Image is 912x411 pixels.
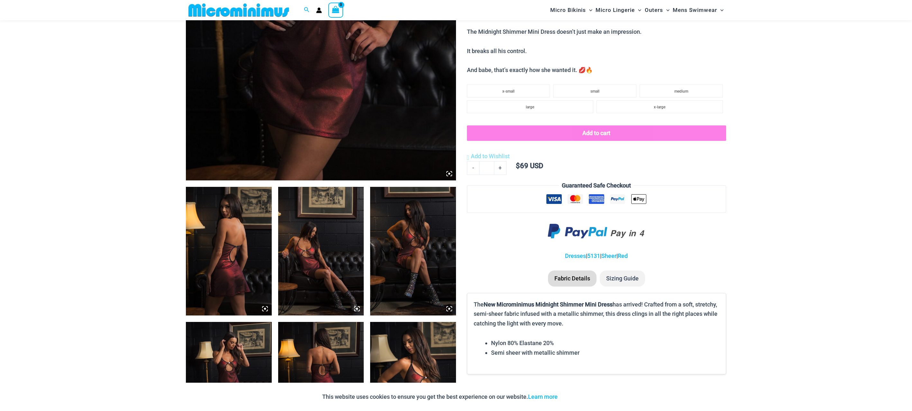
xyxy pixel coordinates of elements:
[502,89,515,94] span: x-small
[587,252,600,259] a: 5131
[528,393,558,400] a: Learn more
[491,348,719,358] li: Semi sheer with metallic shimmer
[643,2,671,18] a: OutersMenu ToggleMenu Toggle
[548,1,726,19] nav: Site Navigation
[550,2,586,18] span: Micro Bikinis
[186,187,272,315] img: Midnight Shimmer Red 5131 Dress
[479,161,494,175] input: Product quantity
[467,85,550,97] li: x-small
[474,300,719,328] p: The has arrived! Crafted from a soft, stretchy, semi-sheer fabric infused with a metallic shimmer...
[491,338,719,348] li: Nylon 80% Elastane 20%
[526,105,534,109] span: large
[467,100,593,113] li: large
[618,252,628,259] a: Red
[601,252,616,259] a: Sheer
[663,2,670,18] span: Menu Toggle
[562,389,590,405] button: Accept
[553,85,636,97] li: small
[467,161,479,175] a: -
[590,89,599,94] span: small
[278,187,364,315] img: Midnight Shimmer Red 5131 Dress
[370,187,456,315] img: Midnight Shimmer Red 5131 Dress
[597,100,723,113] li: x-large
[674,89,688,94] span: medium
[586,2,592,18] span: Menu Toggle
[594,2,643,18] a: Micro LingerieMenu ToggleMenu Toggle
[471,153,510,160] span: Add to Wishlist
[484,301,613,308] b: New Microminimus Midnight Shimmer Mini Dress
[559,181,634,190] legend: Guaranteed Safe Checkout
[467,125,726,141] button: Add to cart
[322,392,558,402] p: This website uses cookies to ensure you get the best experience on our website.
[549,2,594,18] a: Micro BikinisMenu ToggleMenu Toggle
[635,2,641,18] span: Menu Toggle
[565,252,586,259] a: Dresses
[186,3,292,17] img: MM SHOP LOGO FLAT
[596,2,635,18] span: Micro Lingerie
[717,2,724,18] span: Menu Toggle
[516,162,543,170] bdi: 69 USD
[645,2,663,18] span: Outers
[304,6,310,14] a: Search icon link
[494,161,506,175] a: +
[654,105,665,109] span: x-large
[673,2,717,18] span: Mens Swimwear
[467,151,510,161] a: Add to Wishlist
[671,2,725,18] a: Mens SwimwearMenu ToggleMenu Toggle
[328,3,343,17] a: View Shopping Cart, empty
[548,270,597,287] li: Fabric Details
[640,85,723,97] li: medium
[467,251,726,261] p: | | |
[516,162,520,170] span: $
[316,7,322,13] a: Account icon link
[600,270,645,287] li: Sizing Guide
